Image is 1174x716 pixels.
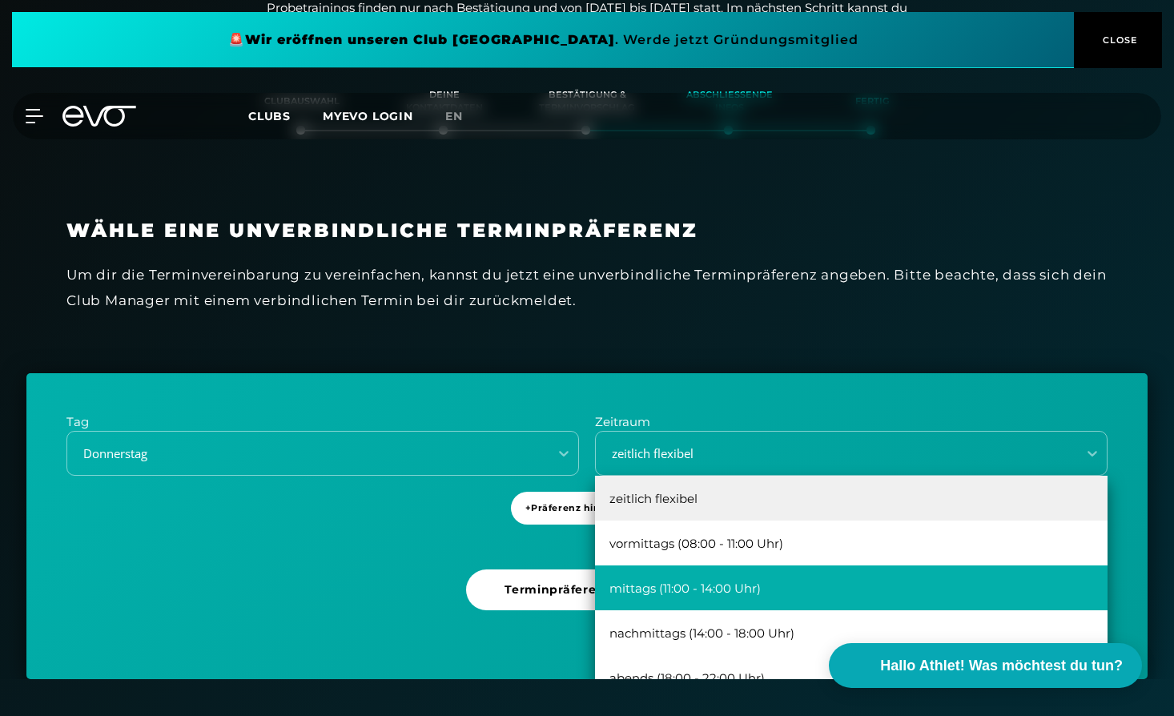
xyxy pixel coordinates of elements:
a: en [445,107,482,126]
div: mittags (11:00 - 14:00 Uhr) [595,565,1108,610]
div: Um dir die Terminvereinbarung zu vereinfachen, kannst du jetzt eine unverbindliche Terminpräferen... [66,262,1108,314]
a: Clubs [248,108,323,123]
a: +Präferenz hinzufügen [511,492,664,553]
span: Clubs [248,109,291,123]
span: Hallo Athlet! Was möchtest du tun? [880,655,1123,677]
p: Zeitraum [595,413,1108,432]
div: abends (18:00 - 22:00 Uhr) [595,655,1108,700]
span: en [445,109,463,123]
div: zeitlich flexibel [595,476,1108,521]
div: zeitlich flexibel [597,444,1066,463]
p: Tag [66,413,579,432]
a: Terminpräferenz senden [466,569,707,639]
span: + Präferenz hinzufügen [525,501,643,515]
div: Donnerstag [69,444,537,463]
a: MYEVO LOGIN [323,109,413,123]
span: Terminpräferenz senden [505,581,662,598]
div: vormittags (08:00 - 11:00 Uhr) [595,521,1108,565]
button: Hallo Athlet! Was möchtest du tun? [829,643,1142,688]
h3: Wähle eine unverbindliche Terminpräferenz [66,219,1108,243]
div: nachmittags (14:00 - 18:00 Uhr) [595,610,1108,655]
span: CLOSE [1099,33,1138,47]
button: CLOSE [1074,12,1162,68]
